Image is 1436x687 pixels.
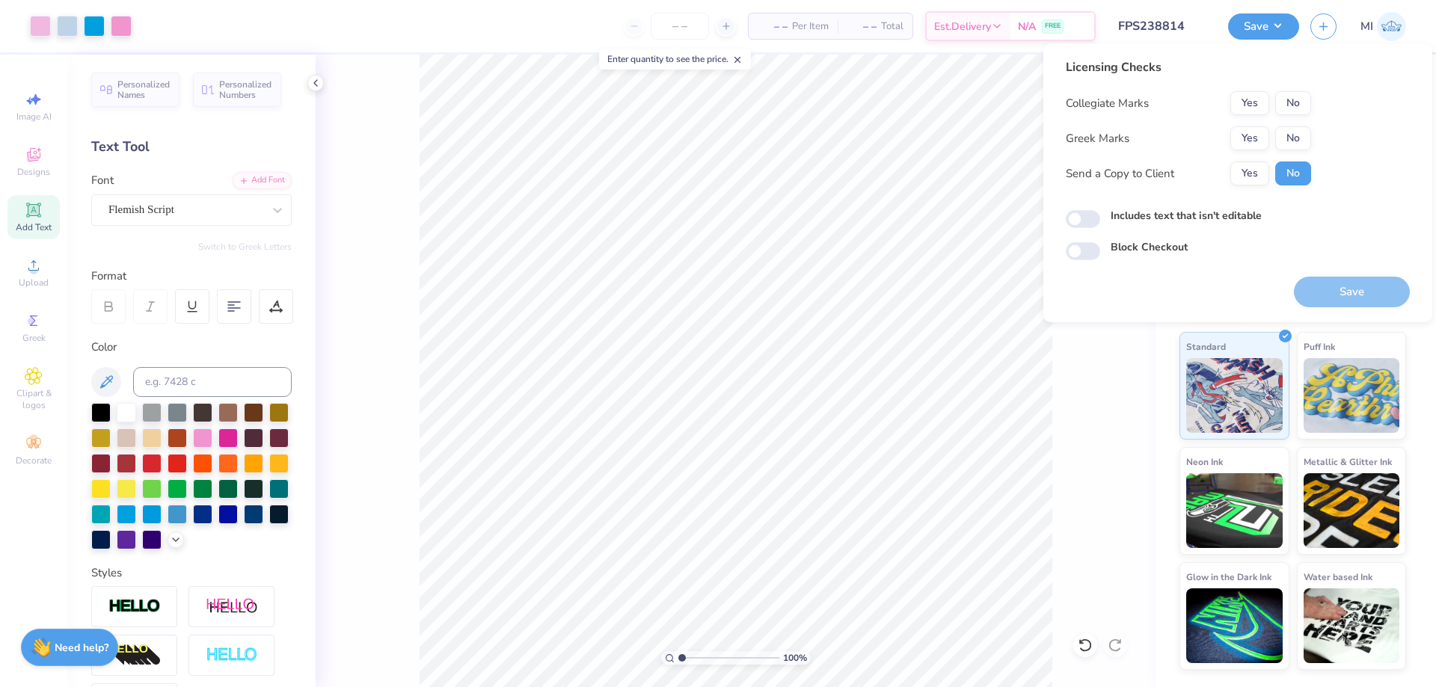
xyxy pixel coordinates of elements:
[1186,358,1283,433] img: Standard
[1018,19,1036,34] span: N/A
[108,644,161,668] img: 3d Illusion
[1304,339,1335,354] span: Puff Ink
[1304,358,1400,433] img: Puff Ink
[1230,126,1269,150] button: Yes
[22,332,46,344] span: Greek
[91,137,292,157] div: Text Tool
[1111,239,1188,255] label: Block Checkout
[1066,165,1174,182] div: Send a Copy to Client
[1228,13,1299,40] button: Save
[233,172,292,189] div: Add Font
[17,166,50,178] span: Designs
[1304,473,1400,548] img: Metallic & Glitter Ink
[198,241,292,253] button: Switch to Greek Letters
[108,598,161,615] img: Stroke
[1275,126,1311,150] button: No
[1377,12,1406,41] img: Mark Isaac
[219,79,272,100] span: Personalized Numbers
[55,641,108,655] strong: Need help?
[1066,130,1129,147] div: Greek Marks
[1045,21,1061,31] span: FREE
[1275,161,1311,185] button: No
[16,111,52,123] span: Image AI
[1230,161,1269,185] button: Yes
[1111,208,1262,224] label: Includes text that isn't editable
[792,19,829,34] span: Per Item
[19,277,49,289] span: Upload
[1186,473,1283,548] img: Neon Ink
[91,172,114,189] label: Font
[1186,569,1271,585] span: Glow in the Dark Ink
[1186,588,1283,663] img: Glow in the Dark Ink
[16,455,52,466] span: Decorate
[206,647,258,664] img: Negative Space
[1360,18,1373,35] span: MI
[1275,91,1311,115] button: No
[881,19,903,34] span: Total
[1304,569,1372,585] span: Water based Ink
[783,651,807,665] span: 100 %
[91,268,293,285] div: Format
[1066,58,1311,76] div: Licensing Checks
[758,19,788,34] span: – –
[599,49,751,70] div: Enter quantity to see the price.
[1107,11,1217,41] input: Untitled Design
[133,367,292,397] input: e.g. 7428 c
[1186,454,1223,469] span: Neon Ink
[1066,95,1149,112] div: Collegiate Marks
[1360,12,1406,41] a: MI
[16,221,52,233] span: Add Text
[7,387,60,411] span: Clipart & logos
[117,79,171,100] span: Personalized Names
[1304,454,1392,469] span: Metallic & Glitter Ink
[206,597,258,616] img: Shadow
[91,339,292,356] div: Color
[847,19,877,34] span: – –
[651,13,709,40] input: – –
[91,564,292,582] div: Styles
[1186,339,1226,354] span: Standard
[1304,588,1400,663] img: Water based Ink
[1230,91,1269,115] button: Yes
[934,19,991,34] span: Est. Delivery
